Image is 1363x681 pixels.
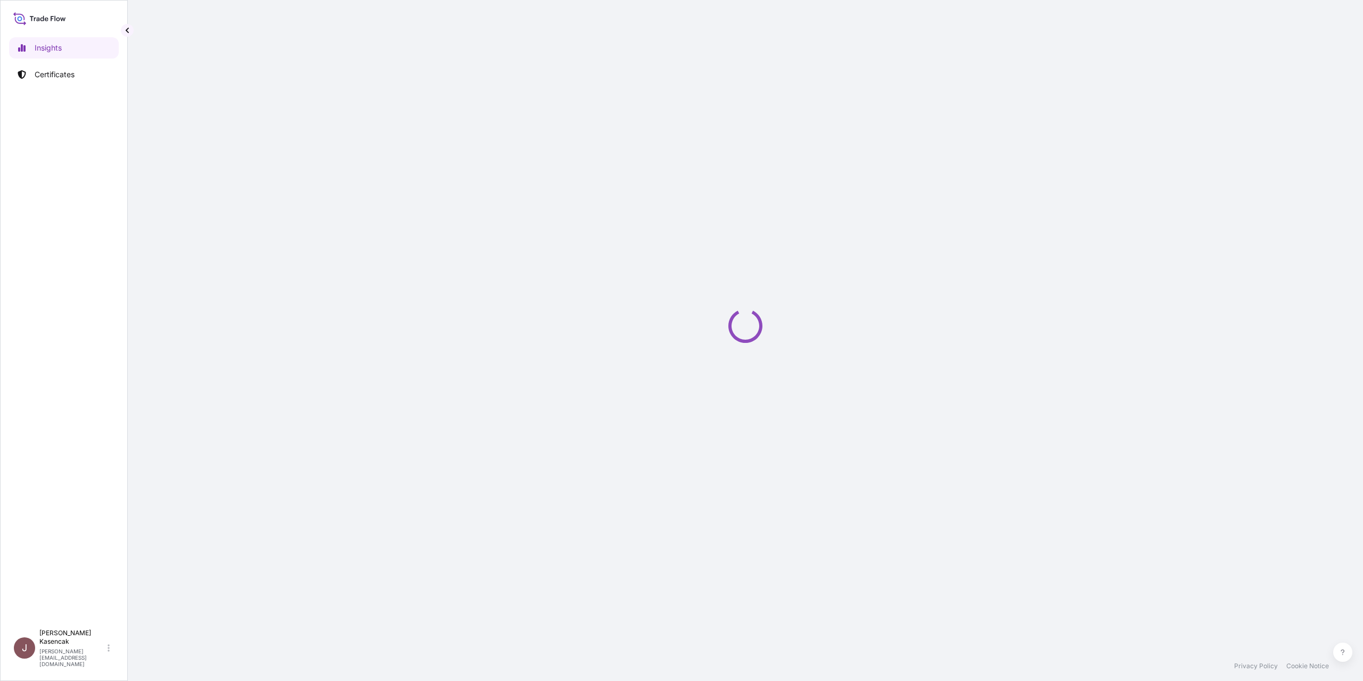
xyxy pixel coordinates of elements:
[35,69,75,80] p: Certificates
[35,43,62,53] p: Insights
[39,629,105,646] p: [PERSON_NAME] Kasencak
[22,643,27,653] span: J
[9,37,119,59] a: Insights
[1234,662,1278,670] a: Privacy Policy
[9,64,119,85] a: Certificates
[39,648,105,667] p: [PERSON_NAME][EMAIL_ADDRESS][DOMAIN_NAME]
[1286,662,1329,670] a: Cookie Notice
